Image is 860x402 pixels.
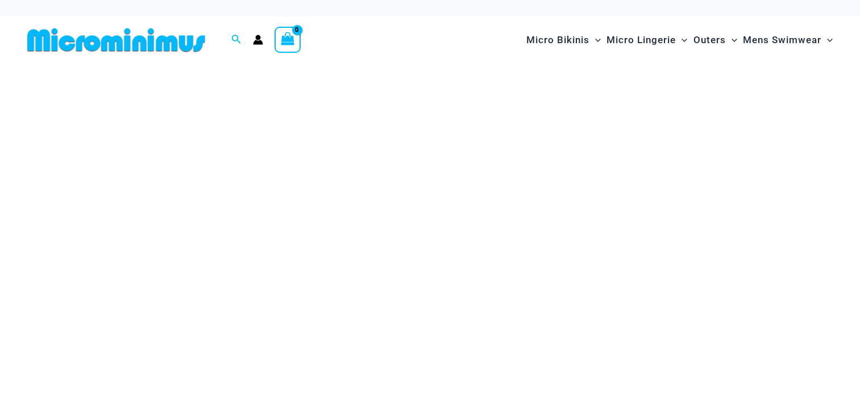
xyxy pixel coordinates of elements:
[524,23,604,57] a: Micro BikinisMenu ToggleMenu Toggle
[821,26,833,55] span: Menu Toggle
[676,26,687,55] span: Menu Toggle
[604,23,690,57] a: Micro LingerieMenu ToggleMenu Toggle
[740,23,836,57] a: Mens SwimwearMenu ToggleMenu Toggle
[231,33,242,47] a: Search icon link
[522,21,837,59] nav: Site Navigation
[526,26,589,55] span: Micro Bikinis
[606,26,676,55] span: Micro Lingerie
[693,26,726,55] span: Outers
[743,26,821,55] span: Mens Swimwear
[23,27,210,53] img: MM SHOP LOGO FLAT
[589,26,601,55] span: Menu Toggle
[253,35,263,45] a: Account icon link
[275,27,301,53] a: View Shopping Cart, empty
[726,26,737,55] span: Menu Toggle
[691,23,740,57] a: OutersMenu ToggleMenu Toggle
